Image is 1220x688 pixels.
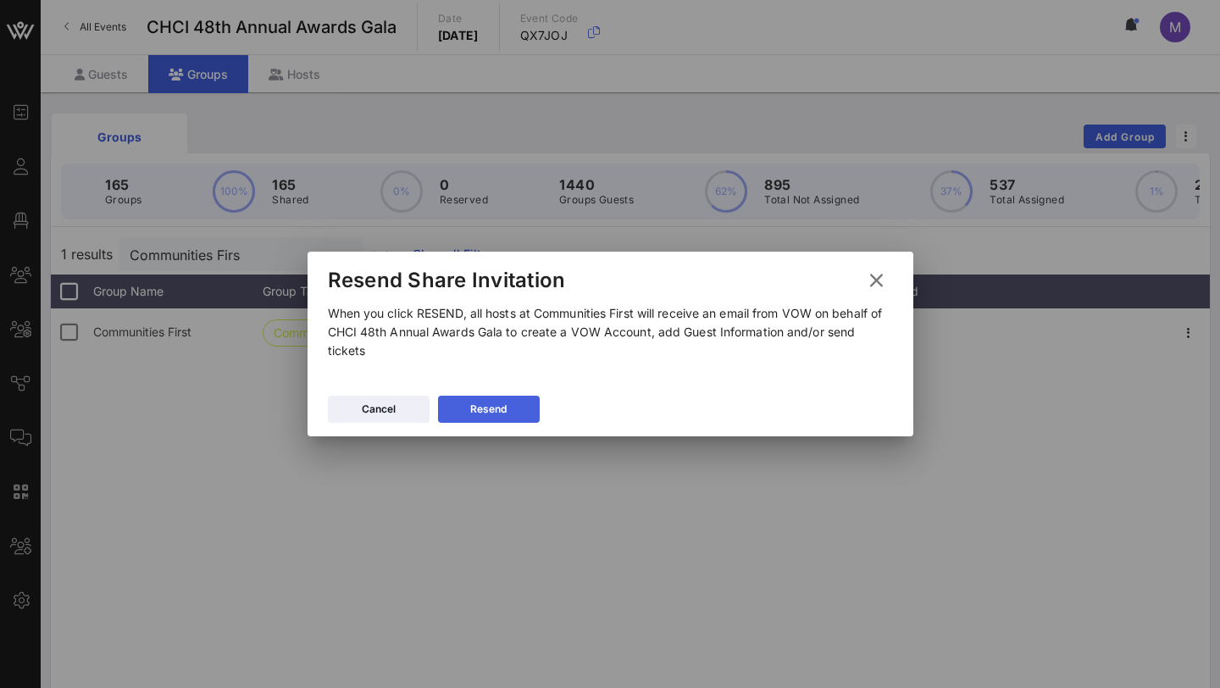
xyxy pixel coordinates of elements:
[328,396,430,423] button: Cancel
[328,268,566,293] div: Resend Share Invitation
[438,396,540,423] button: Resend
[470,401,507,418] div: Resend
[362,401,396,418] div: Cancel
[328,304,893,360] p: When you click RESEND, all hosts at Communities First will receive an email from VOW on behalf of...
